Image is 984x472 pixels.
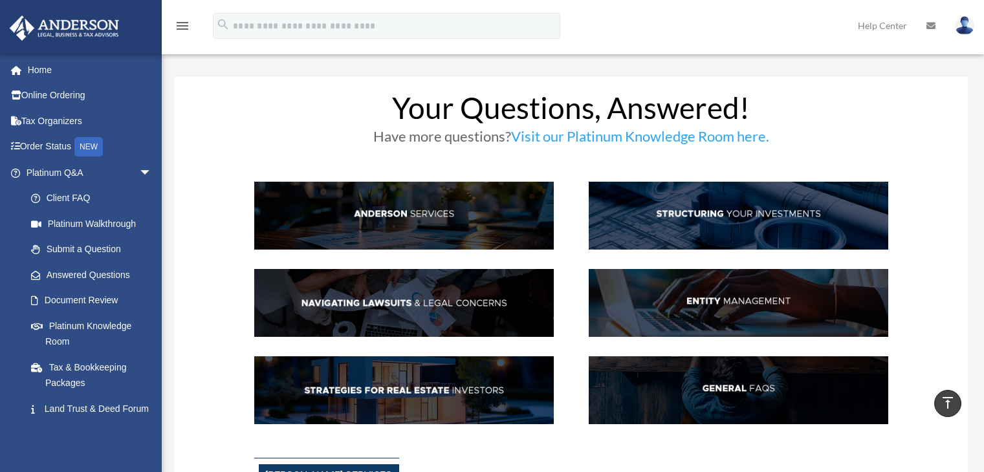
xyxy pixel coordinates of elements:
a: Visit our Platinum Knowledge Room here. [511,127,769,151]
i: menu [175,18,190,34]
img: User Pic [955,16,974,35]
a: Land Trust & Deed Forum [18,396,171,422]
a: Order StatusNEW [9,134,171,160]
h3: Have more questions? [254,129,889,150]
img: AndServ_hdr [254,182,554,250]
a: menu [175,23,190,34]
a: Client FAQ [18,186,165,211]
a: Tax & Bookkeeping Packages [18,354,171,396]
i: search [216,17,230,32]
a: Platinum Knowledge Room [18,313,171,354]
a: Home [9,57,171,83]
img: Anderson Advisors Platinum Portal [6,16,123,41]
div: NEW [74,137,103,156]
img: StructInv_hdr [589,182,888,250]
a: Platinum Walkthrough [18,211,171,237]
i: vertical_align_top [940,395,956,411]
a: Submit a Question [18,237,171,263]
a: vertical_align_top [934,390,961,417]
img: NavLaw_hdr [254,269,554,337]
img: GenFAQ_hdr [589,356,888,424]
img: EntManag_hdr [589,269,888,337]
a: Tax Organizers [9,108,171,134]
a: Answered Questions [18,262,171,288]
a: Platinum Q&Aarrow_drop_down [9,160,171,186]
a: Online Ordering [9,83,171,109]
img: StratsRE_hdr [254,356,554,424]
span: arrow_drop_down [139,160,165,186]
a: Portal Feedback [18,422,171,447]
h1: Your Questions, Answered! [254,93,889,129]
a: Document Review [18,288,171,314]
